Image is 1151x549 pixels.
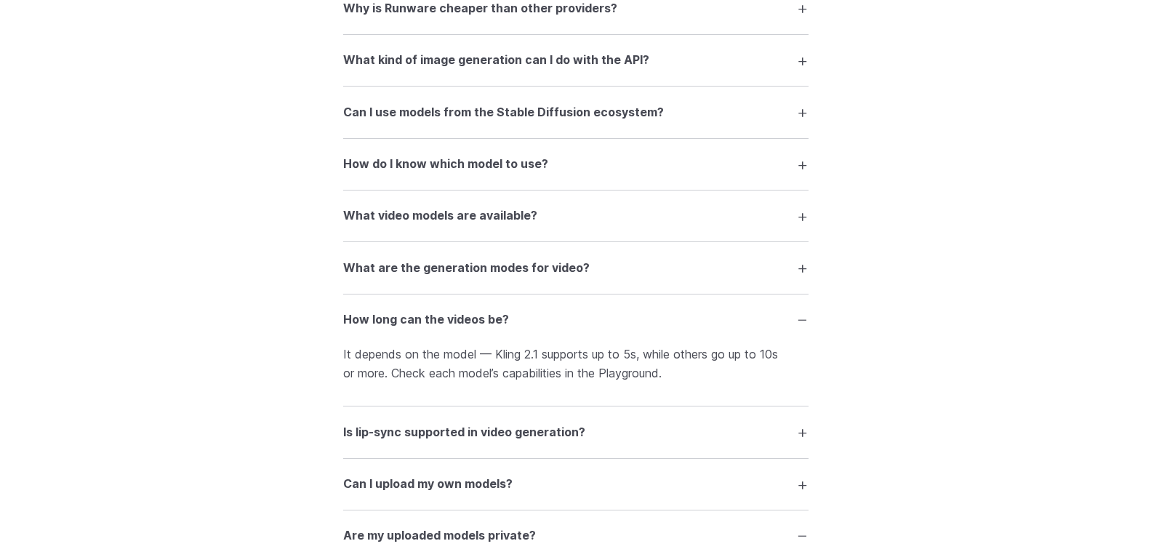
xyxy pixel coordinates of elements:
[343,310,509,329] h3: How long can the videos be?
[343,98,809,126] summary: Can I use models from the Stable Diffusion ecosystem?
[343,155,548,174] h3: How do I know which model to use?
[343,475,513,494] h3: Can I upload my own models?
[343,47,809,74] summary: What kind of image generation can I do with the API?
[343,259,590,278] h3: What are the generation modes for video?
[343,470,809,498] summary: Can I upload my own models?
[343,254,809,281] summary: What are the generation modes for video?
[343,151,809,178] summary: How do I know which model to use?
[343,202,809,230] summary: What video models are available?
[343,51,649,70] h3: What kind of image generation can I do with the API?
[343,345,809,382] p: It depends on the model — Kling 2.1 supports up to 5s, while others go up to 10s or more. Check e...
[343,306,809,334] summary: How long can the videos be?
[343,103,664,122] h3: Can I use models from the Stable Diffusion ecosystem?
[343,207,537,225] h3: What video models are available?
[343,418,809,446] summary: Is lip-sync supported in video generation?
[343,526,536,545] h3: Are my uploaded models private?
[343,423,585,442] h3: Is lip-sync supported in video generation?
